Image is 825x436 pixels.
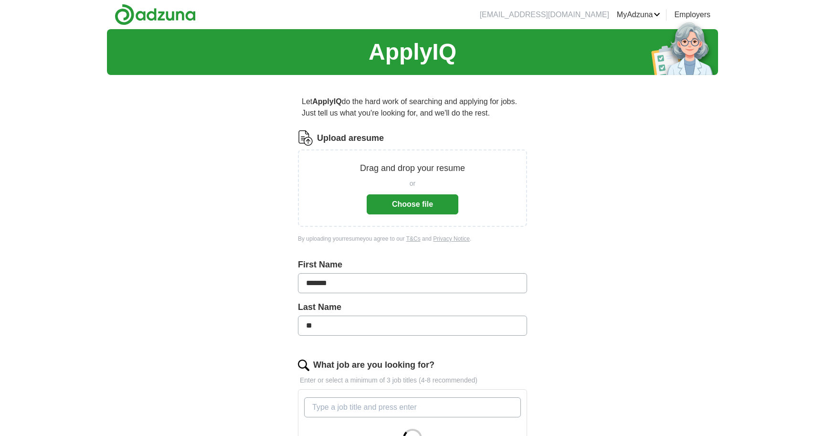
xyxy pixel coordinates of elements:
label: Upload a resume [317,132,384,145]
li: [EMAIL_ADDRESS][DOMAIN_NAME] [480,9,609,21]
button: Choose file [367,194,458,214]
img: CV Icon [298,130,313,146]
strong: ApplyIQ [312,97,341,106]
a: Employers [674,9,710,21]
a: Privacy Notice [433,235,470,242]
h1: ApplyIQ [369,35,456,69]
p: Let do the hard work of searching and applying for jobs. Just tell us what you're looking for, an... [298,92,527,123]
a: MyAdzuna [617,9,661,21]
span: or [410,179,415,189]
img: Adzuna logo [115,4,196,25]
label: What job are you looking for? [313,359,434,372]
div: By uploading your resume you agree to our and . [298,234,527,243]
input: Type a job title and press enter [304,397,521,417]
label: First Name [298,258,527,271]
img: search.png [298,360,309,371]
p: Drag and drop your resume [360,162,465,175]
label: Last Name [298,301,527,314]
p: Enter or select a minimum of 3 job titles (4-8 recommended) [298,375,527,385]
a: T&Cs [406,235,421,242]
